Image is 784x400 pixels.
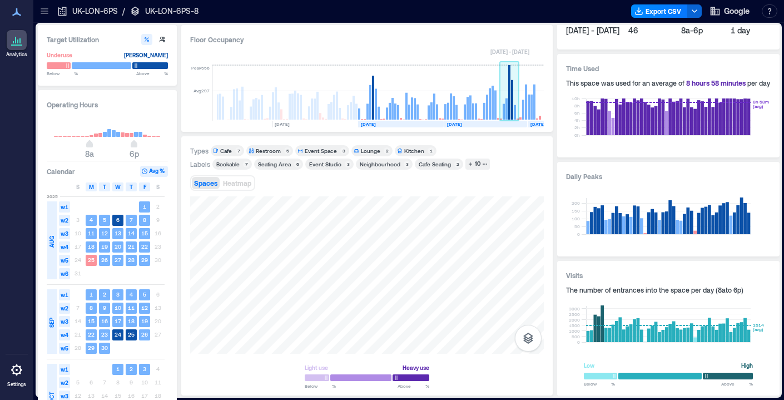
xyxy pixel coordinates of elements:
[116,216,120,223] text: 6
[130,182,133,191] span: T
[428,147,434,154] div: 1
[130,149,139,159] span: 6p
[340,147,347,154] div: 3
[223,179,251,187] span: Heatmap
[574,125,580,130] tspan: 2h
[59,303,70,314] span: w2
[128,304,135,311] text: 11
[59,228,70,239] span: w3
[235,147,242,154] div: 7
[724,6,750,17] span: Google
[136,70,168,77] span: Above %
[190,160,210,169] div: Labels
[566,285,771,294] div: The number of entrances into the space per day ( 8a to 6p )
[294,161,301,167] div: 6
[128,318,135,324] text: 18
[59,268,70,279] span: w6
[59,255,70,266] span: w5
[72,6,118,17] p: UK-LON-6PS
[628,25,672,36] div: 46
[141,318,148,324] text: 19
[530,121,545,127] text: [DATE]
[115,243,121,250] text: 20
[569,328,580,334] tspan: 1000
[404,147,424,155] div: Kitchen
[569,323,580,328] tspan: 1500
[398,383,429,389] span: Above %
[256,147,281,155] div: Restroom
[361,121,376,127] text: [DATE]
[88,230,95,236] text: 11
[258,160,291,168] div: Seating Area
[101,318,108,324] text: 16
[284,147,291,154] div: 5
[88,243,95,250] text: 18
[143,291,146,298] text: 5
[89,182,94,191] span: M
[686,79,746,87] span: 8 hours 58 minutes
[305,362,328,373] div: Light use
[47,166,75,177] h3: Calendar
[59,377,70,388] span: w2
[59,241,70,253] span: w4
[566,270,771,281] h3: Visits
[447,121,462,127] text: [DATE]
[47,99,168,110] h3: Operating Hours
[309,160,341,168] div: Event Studio
[572,208,580,214] tspan: 150
[47,318,56,328] span: SEP
[59,329,70,340] span: w4
[221,177,254,189] button: Heatmap
[275,121,290,127] text: [DATE]
[59,289,70,300] span: w1
[706,2,753,20] button: Google
[566,78,771,87] div: This space was used for an average of per day
[59,343,70,354] span: w5
[88,331,95,338] text: 22
[566,171,771,182] h3: Daily Peaks
[566,26,619,35] span: [DATE] - [DATE]
[454,161,461,167] div: 2
[3,357,30,391] a: Settings
[220,147,232,155] div: Cafe
[631,4,688,18] button: Export CSV
[101,331,108,338] text: 23
[141,304,148,311] text: 12
[194,179,217,187] span: Spaces
[465,159,490,170] button: 10
[190,34,544,45] div: Floor Occupancy
[731,25,771,36] div: 1 day
[103,216,106,223] text: 5
[47,193,58,200] span: 2025
[128,230,135,236] text: 14
[101,256,108,263] text: 26
[404,161,410,167] div: 3
[103,304,106,311] text: 9
[141,230,148,236] text: 15
[419,160,451,168] div: Cafe Seating
[145,6,199,17] p: UK-LON-6PS-8
[721,381,753,387] span: Above %
[569,317,580,323] tspan: 2000
[584,381,615,387] span: Below %
[143,366,146,372] text: 3
[143,182,146,191] span: F
[85,149,94,159] span: 8a
[569,312,580,317] tspan: 2500
[574,110,580,116] tspan: 6h
[577,339,580,345] tspan: 0
[140,166,168,177] button: Avg %
[361,147,380,155] div: Lounge
[116,291,120,298] text: 3
[305,147,337,155] div: Event Space
[577,231,580,237] tspan: 0
[574,117,580,123] tspan: 4h
[124,50,168,61] div: [PERSON_NAME]
[128,243,135,250] text: 21
[115,256,121,263] text: 27
[572,96,580,101] tspan: 10h
[305,383,336,389] span: Below %
[128,256,135,263] text: 28
[88,344,95,351] text: 29
[101,230,108,236] text: 12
